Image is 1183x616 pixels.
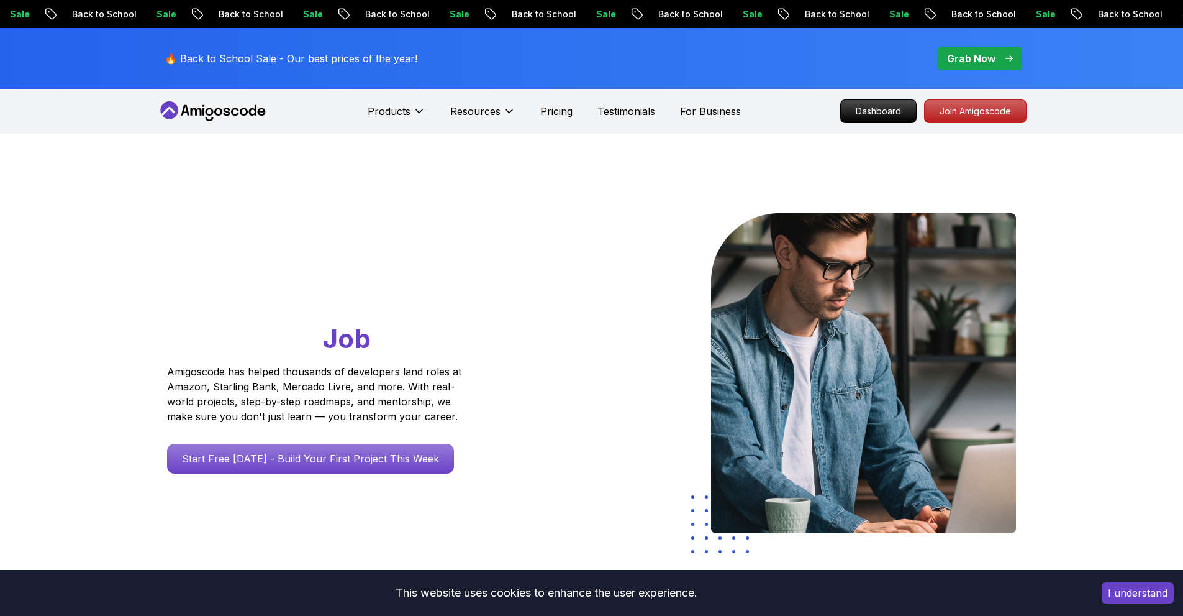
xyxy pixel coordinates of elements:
[167,364,465,424] p: Amigoscode has helped thousands of developers land roles at Amazon, Starling Bank, Mercado Livre,...
[1102,582,1174,604] button: Accept cookies
[840,99,917,123] a: Dashboard
[924,99,1027,123] a: Join Amigoscode
[597,104,655,119] a: Testimonials
[165,51,417,66] p: 🔥 Back to School Sale - Our best prices of the year!
[258,8,298,21] p: Sale
[320,8,405,21] p: Back to School
[614,8,698,21] p: Back to School
[27,8,112,21] p: Back to School
[9,579,1083,607] div: This website uses cookies to enhance the user experience.
[368,104,410,119] p: Products
[467,8,551,21] p: Back to School
[540,104,573,119] a: Pricing
[841,100,916,122] p: Dashboard
[450,104,515,129] button: Resources
[698,8,738,21] p: Sale
[907,8,991,21] p: Back to School
[760,8,845,21] p: Back to School
[711,213,1016,533] img: hero
[551,8,591,21] p: Sale
[450,104,501,119] p: Resources
[991,8,1031,21] p: Sale
[167,213,509,357] h1: Go From Learning to Hired: Master Java, Spring Boot & Cloud Skills That Get You the
[405,8,445,21] p: Sale
[1138,8,1177,21] p: Sale
[1053,8,1138,21] p: Back to School
[925,100,1026,122] p: Join Amigoscode
[947,51,995,66] p: Grab Now
[167,444,454,474] a: Start Free [DATE] - Build Your First Project This Week
[112,8,152,21] p: Sale
[174,8,258,21] p: Back to School
[680,104,741,119] a: For Business
[368,104,425,129] button: Products
[845,8,884,21] p: Sale
[323,323,371,354] span: Job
